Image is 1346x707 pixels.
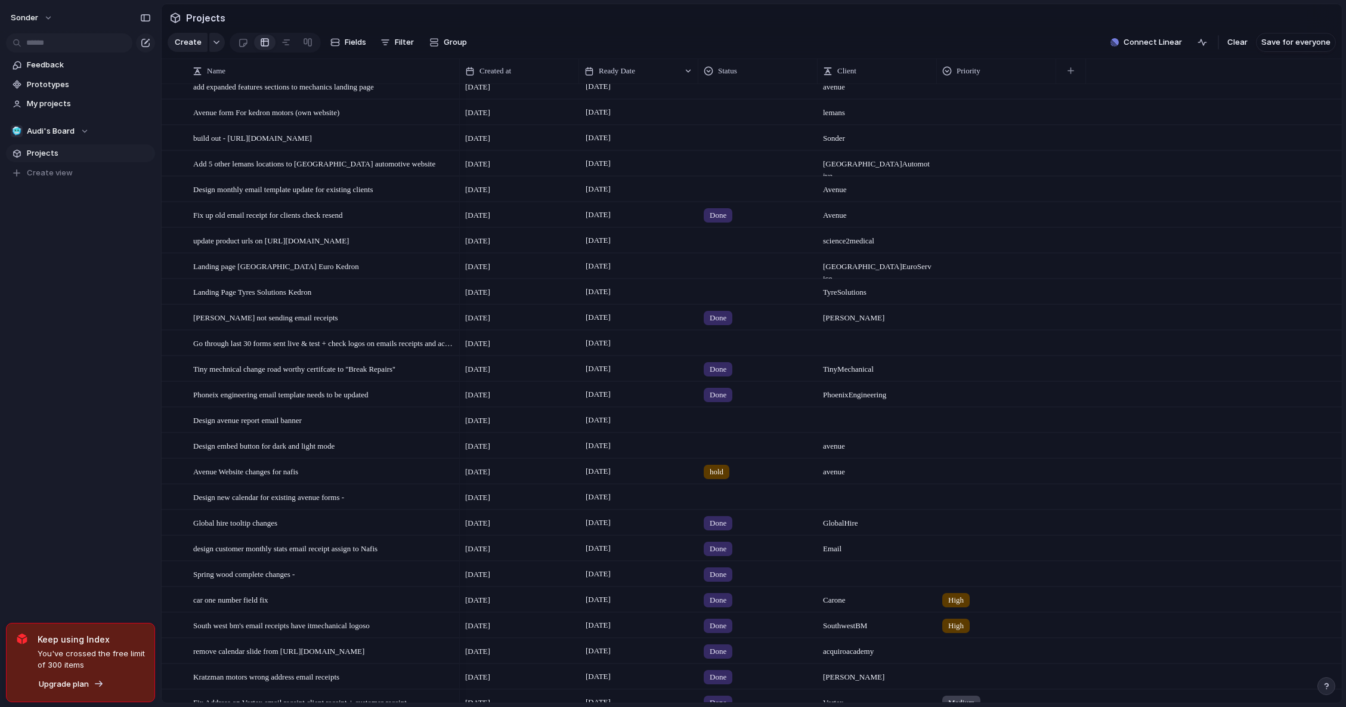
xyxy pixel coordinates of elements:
[710,517,726,529] span: Done
[818,588,936,606] span: Car one
[583,208,614,222] span: [DATE]
[193,387,369,401] span: Phoneix engineering email template needs to be updated
[193,515,277,529] span: Global hire tooltip changes
[583,413,614,427] span: [DATE]
[38,648,145,671] span: You've crossed the free limit of 300 items
[1223,33,1252,52] button: Clear
[583,79,614,94] span: [DATE]
[818,382,936,401] span: Phoenix Engineering
[710,646,726,657] span: Done
[818,639,936,657] span: acquiro academy
[710,671,726,683] span: Done
[27,98,151,110] span: My projects
[818,536,936,555] span: Email
[11,125,23,137] div: 🥶
[818,177,936,196] span: Avenue
[193,413,302,427] span: Design avenue report email banner
[465,107,490,119] span: [DATE]
[465,235,490,247] span: [DATE]
[1124,36,1182,48] span: Connect Linear
[583,515,614,530] span: [DATE]
[175,36,202,48] span: Create
[710,363,726,375] span: Done
[193,156,435,170] span: Add 5 other lemans locations to [GEOGRAPHIC_DATA] automotive website
[193,567,295,581] span: Spring wood complete changes -
[583,310,614,325] span: [DATE]
[6,56,155,74] a: Feedback
[710,209,726,221] span: Done
[583,362,614,376] span: [DATE]
[193,336,456,350] span: Go through last 30 forms sent live & test + check logos on emails receipts and acurate details
[184,7,228,29] span: Projects
[818,203,936,221] span: Avenue
[818,254,936,285] span: [GEOGRAPHIC_DATA] Euro Service
[465,569,490,581] span: [DATE]
[444,36,467,48] span: Group
[193,490,344,504] span: Design new calendar for existing avenue forms -
[583,439,614,453] span: [DATE]
[193,464,298,478] span: Avenue Website changes for nafis
[818,100,936,119] span: lemans
[465,363,490,375] span: [DATE]
[710,569,726,581] span: Done
[583,336,614,350] span: [DATE]
[6,95,155,113] a: My projects
[818,280,936,298] span: Tyre Solutions
[818,511,936,529] span: Global Hire
[465,81,490,93] span: [DATE]
[583,567,614,581] span: [DATE]
[6,164,155,182] button: Create view
[1261,36,1330,48] span: Save for everyone
[710,312,726,324] span: Done
[27,59,151,71] span: Feedback
[818,229,936,247] span: science 2 medical
[465,184,490,196] span: [DATE]
[465,158,490,170] span: [DATE]
[35,676,107,693] button: Upgrade plan
[193,182,373,196] span: Design monthly email template update for existing clients
[465,312,490,324] span: [DATE]
[583,490,614,504] span: [DATE]
[465,415,490,427] span: [DATE]
[465,671,490,683] span: [DATE]
[583,105,614,119] span: [DATE]
[818,434,936,452] span: avenue
[583,644,614,658] span: [DATE]
[193,208,343,221] span: Fix up old email receipt for clients check resend
[583,259,614,273] span: [DATE]
[465,594,490,606] span: [DATE]
[193,310,338,324] span: [PERSON_NAME] not sending email receipts
[818,126,936,144] span: Sonder
[193,618,370,632] span: South west bm's email receipts have itmechanical logoso
[583,233,614,248] span: [DATE]
[6,144,155,162] a: Projects
[465,338,490,350] span: [DATE]
[583,182,614,196] span: [DATE]
[465,286,490,298] span: [DATE]
[479,65,511,77] span: Created at
[465,389,490,401] span: [DATE]
[193,259,359,273] span: Landing page [GEOGRAPHIC_DATA] Euro Kedron
[193,592,268,606] span: car one number field fix
[948,620,964,632] span: High
[818,459,936,478] span: avenue
[27,79,151,91] span: Prototypes
[193,233,349,247] span: update product urls on [URL][DOMAIN_NAME]
[948,594,964,606] span: High
[207,65,225,77] span: Name
[27,125,75,137] span: Audi's Board
[193,79,374,93] span: add expanded features sections to mechanics landing page
[718,65,737,77] span: Status
[193,362,395,375] span: Tiny mechnical change road worthy certifcate to ''Break Repairs''
[1256,33,1336,52] button: Save for everyone
[583,131,614,145] span: [DATE]
[27,167,73,179] span: Create view
[395,36,414,48] span: Filter
[193,541,378,555] span: design customer monthly stats email receipt assign to Nafis
[583,156,614,171] span: [DATE]
[818,305,936,324] span: [PERSON_NAME]
[710,620,726,632] span: Done
[818,613,936,632] span: South west BM
[168,33,208,52] button: Create
[345,36,366,48] span: Fields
